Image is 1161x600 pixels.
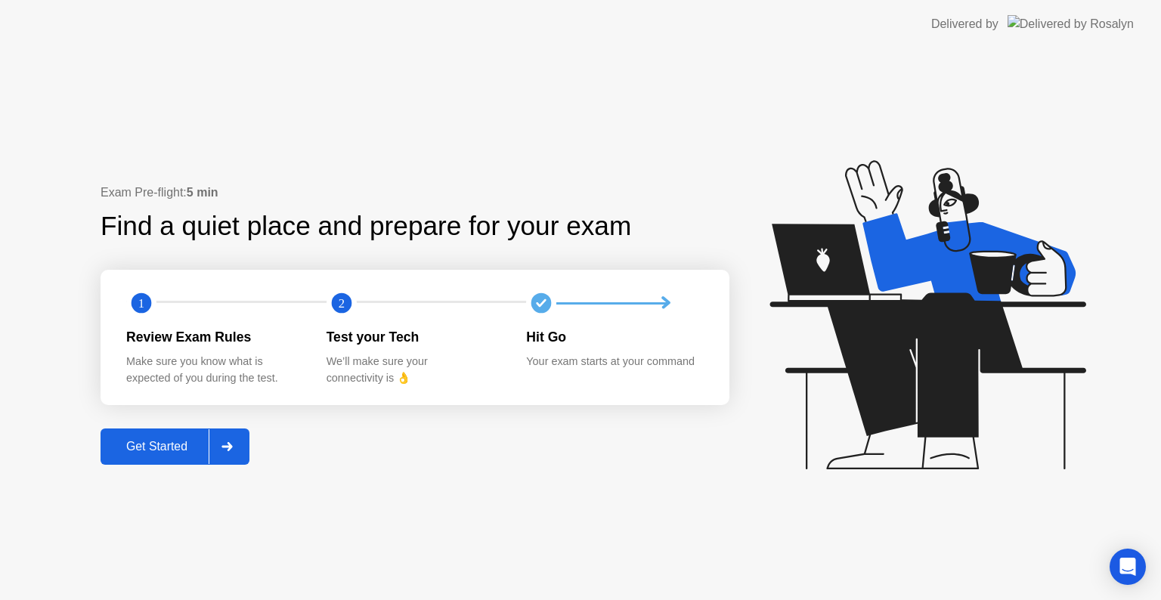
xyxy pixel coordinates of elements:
[931,15,998,33] div: Delivered by
[526,327,702,347] div: Hit Go
[1008,15,1134,32] img: Delivered by Rosalyn
[101,184,729,202] div: Exam Pre-flight:
[327,327,503,347] div: Test your Tech
[105,440,209,453] div: Get Started
[339,296,345,311] text: 2
[138,296,144,311] text: 1
[101,206,633,246] div: Find a quiet place and prepare for your exam
[327,354,503,386] div: We’ll make sure your connectivity is 👌
[126,354,302,386] div: Make sure you know what is expected of you during the test.
[526,354,702,370] div: Your exam starts at your command
[187,186,218,199] b: 5 min
[101,428,249,465] button: Get Started
[1110,549,1146,585] div: Open Intercom Messenger
[126,327,302,347] div: Review Exam Rules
